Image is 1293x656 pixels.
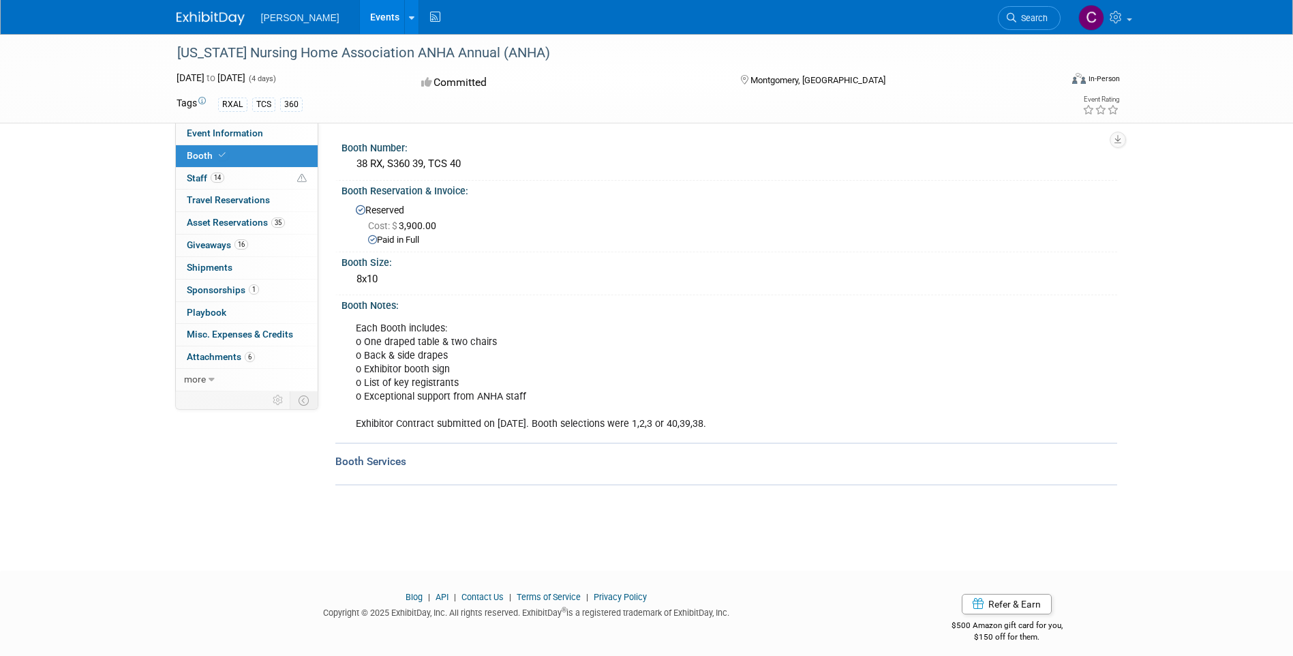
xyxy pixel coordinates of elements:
[750,75,885,85] span: Montgomery, [GEOGRAPHIC_DATA]
[187,307,226,318] span: Playbook
[245,352,255,362] span: 6
[211,173,224,183] span: 14
[1078,5,1104,31] img: Cole Stewart
[176,190,318,211] a: Travel Reservations
[184,374,206,385] span: more
[583,592,592,602] span: |
[290,391,318,409] td: Toggle Event Tabs
[218,98,247,112] div: RXAL
[461,592,504,602] a: Contact Us
[249,284,259,295] span: 1
[176,369,318,391] a: more
[897,611,1117,642] div: $500 Amazon gift card for you,
[506,592,515,602] span: |
[187,351,255,362] span: Attachments
[177,72,245,83] span: [DATE] [DATE]
[425,592,433,602] span: |
[187,239,248,250] span: Giveaways
[172,41,1040,65] div: [US_STATE] Nursing Home Association ANHA Annual (ANHA)
[341,138,1117,155] div: Booth Number:
[176,257,318,279] a: Shipments
[267,391,290,409] td: Personalize Event Tab Strip
[436,592,448,602] a: API
[177,603,877,619] div: Copyright © 2025 ExhibitDay, Inc. All rights reserved. ExhibitDay is a registered trademark of Ex...
[176,212,318,234] a: Asset Reservations35
[177,96,206,112] td: Tags
[368,220,442,231] span: 3,900.00
[176,324,318,346] a: Misc. Expenses & Credits
[176,280,318,301] a: Sponsorships1
[177,12,245,25] img: ExhibitDay
[998,6,1061,30] a: Search
[187,329,293,340] span: Misc. Expenses & Credits
[897,631,1117,643] div: $150 off for them.
[594,592,647,602] a: Privacy Policy
[352,153,1107,175] div: 38 RX, S360 39, TCS 40
[187,150,228,161] span: Booth
[368,234,1107,247] div: Paid in Full
[368,220,399,231] span: Cost: $
[346,315,966,438] div: Each Booth includes: o One draped table & two chairs o Back & side drapes o Exhibitor booth sign ...
[187,128,263,138] span: Event Information
[406,592,423,602] a: Blog
[417,71,718,95] div: Committed
[176,346,318,368] a: Attachments6
[176,123,318,145] a: Event Information
[271,218,285,228] span: 35
[187,284,259,295] span: Sponsorships
[247,74,276,83] span: (4 days)
[252,98,275,112] div: TCS
[1082,96,1119,103] div: Event Rating
[341,295,1117,312] div: Booth Notes:
[234,239,248,250] span: 16
[219,151,226,159] i: Booth reservation complete
[176,168,318,190] a: Staff14
[1016,13,1048,23] span: Search
[341,181,1117,198] div: Booth Reservation & Invoice:
[352,269,1107,290] div: 8x10
[1088,74,1120,84] div: In-Person
[176,145,318,167] a: Booth
[1072,73,1086,84] img: Format-Inperson.png
[562,606,566,614] sup: ®
[280,98,303,112] div: 360
[261,12,339,23] span: [PERSON_NAME]
[335,454,1117,469] div: Booth Services
[204,72,217,83] span: to
[187,217,285,228] span: Asset Reservations
[297,173,307,185] span: Potential Scheduling Conflict -- at least one attendee is tagged in another overlapping event.
[517,592,581,602] a: Terms of Service
[176,235,318,256] a: Giveaways16
[341,252,1117,269] div: Booth Size:
[187,262,232,273] span: Shipments
[352,200,1107,247] div: Reserved
[980,71,1121,91] div: Event Format
[962,594,1052,614] a: Refer & Earn
[451,592,459,602] span: |
[187,173,224,183] span: Staff
[176,302,318,324] a: Playbook
[187,194,270,205] span: Travel Reservations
